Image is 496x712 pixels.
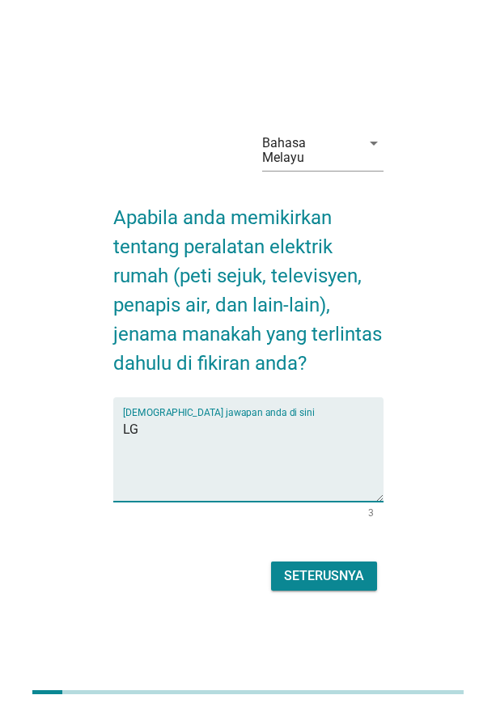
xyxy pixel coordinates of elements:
div: Seterusnya [284,566,364,586]
button: Seterusnya [271,562,377,591]
div: 3 [368,508,374,518]
div: Bahasa Melayu [262,136,351,165]
i: arrow_drop_down [364,133,384,153]
textarea: Isikan jawapan anda di sini [123,417,384,502]
h2: Apabila anda memikirkan tentang peralatan elektrik rumah (peti sejuk, televisyen, penapis air, da... [113,187,384,378]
